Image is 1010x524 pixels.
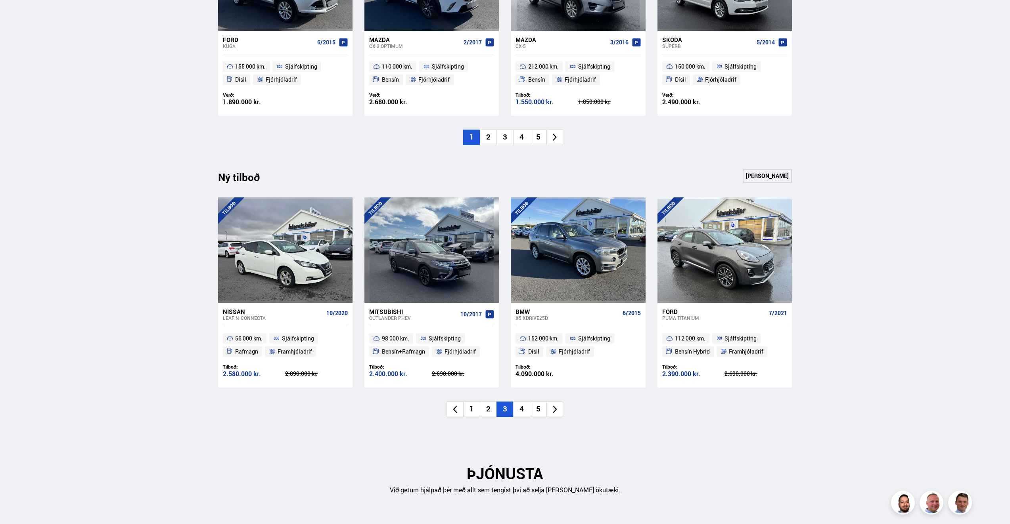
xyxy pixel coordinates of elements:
[662,36,753,43] div: Skoda
[480,130,496,145] li: 2
[369,43,460,49] div: CX-3 OPTIMUM
[369,92,432,98] div: Verð:
[369,364,432,370] div: Tilboð:
[623,310,641,316] span: 6/2015
[235,347,258,356] span: Rafmagn
[513,402,530,417] li: 4
[364,31,499,116] a: Mazda CX-3 OPTIMUM 2/2017 110 000 km. Sjálfskipting Bensín Fjórhjóladrif Verð: 2.680.000 kr.
[516,92,578,98] div: Tilboð:
[382,75,399,84] span: Bensín
[464,39,482,46] span: 2/2017
[418,75,450,84] span: Fjórhjóladrif
[757,39,775,46] span: 5/2014
[235,62,266,71] span: 155 000 km.
[528,347,539,356] span: Dísil
[657,303,792,388] a: Ford Puma TITANIUM 7/2021 112 000 km. Sjálfskipting Bensín Hybrid Framhjóladrif Tilboð: 2.390.000...
[724,371,787,377] div: 2.690.000 kr.
[460,311,482,317] span: 10/2017
[662,43,753,49] div: Superb
[266,75,297,84] span: Fjórhjóladrif
[218,31,353,116] a: Ford Kuga 6/2015 155 000 km. Sjálfskipting Dísil Fjórhjóladrif Verð: 1.890.000 kr.
[369,315,457,321] div: Outlander PHEV
[463,402,480,417] li: 1
[675,62,705,71] span: 150 000 km.
[516,315,619,321] div: X5 XDRIVE25D
[6,3,30,27] button: Opna LiveChat spjallviðmót
[657,31,792,116] a: Skoda Superb 5/2014 150 000 km. Sjálfskipting Dísil Fjórhjóladrif Verð: 2.490.000 kr.
[662,92,725,98] div: Verð:
[223,92,286,98] div: Verð:
[724,334,757,343] span: Sjálfskipting
[223,99,286,105] div: 1.890.000 kr.
[480,402,496,417] li: 2
[278,347,312,356] span: Framhjóladrif
[662,371,725,377] div: 2.390.000 kr.
[326,310,348,316] span: 10/2020
[769,310,787,316] span: 7/2021
[429,334,461,343] span: Sjálfskipting
[235,334,263,343] span: 56 000 km.
[675,347,710,356] span: Bensín Hybrid
[516,99,578,105] div: 1.550.000 kr.
[369,371,432,377] div: 2.400.000 kr.
[662,364,725,370] div: Tilboð:
[892,492,916,516] img: nhp88E3Fdnt1Opn2.png
[223,371,286,377] div: 2.580.000 kr.
[528,62,559,71] span: 212 000 km.
[496,130,513,145] li: 3
[675,334,705,343] span: 112 000 km.
[223,308,323,315] div: Nissan
[223,315,323,321] div: Leaf N-CONNECTA
[445,347,476,356] span: Fjórhjóladrif
[743,169,792,183] a: [PERSON_NAME]
[463,130,480,145] li: 1
[496,402,513,417] li: 3
[218,303,353,388] a: Nissan Leaf N-CONNECTA 10/2020 56 000 km. Sjálfskipting Rafmagn Framhjóladrif Tilboð: 2.580.000 k...
[662,315,766,321] div: Puma TITANIUM
[511,303,645,388] a: BMW X5 XDRIVE25D 6/2015 152 000 km. Sjálfskipting Dísil Fjórhjóladrif Tilboð: 4.090.000 kr.
[282,334,314,343] span: Sjálfskipting
[565,75,596,84] span: Fjórhjóladrif
[675,75,686,84] span: Dísil
[235,75,246,84] span: Dísil
[223,36,314,43] div: Ford
[317,39,335,46] span: 6/2015
[369,36,460,43] div: Mazda
[513,130,530,145] li: 4
[530,402,546,417] li: 5
[516,308,619,315] div: BMW
[516,364,578,370] div: Tilboð:
[528,75,545,84] span: Bensín
[223,43,314,49] div: Kuga
[578,334,610,343] span: Sjálfskipting
[530,130,546,145] li: 5
[516,371,578,377] div: 4.090.000 kr.
[559,347,590,356] span: Fjórhjóladrif
[662,308,766,315] div: Ford
[382,62,412,71] span: 110 000 km.
[705,75,736,84] span: Fjórhjóladrif
[218,486,792,495] p: Við getum hjálpað þér með allt sem tengist því að selja [PERSON_NAME] ökutæki.
[729,347,763,356] span: Framhjóladrif
[610,39,629,46] span: 3/2016
[369,308,457,315] div: Mitsubishi
[516,43,607,49] div: CX-5
[223,364,286,370] div: Tilboð:
[364,303,499,388] a: Mitsubishi Outlander PHEV 10/2017 98 000 km. Sjálfskipting Bensín+Rafmagn Fjórhjóladrif Tilboð: 2...
[382,347,425,356] span: Bensín+Rafmagn
[578,99,641,105] div: 1.850.000 kr.
[511,31,645,116] a: Mazda CX-5 3/2016 212 000 km. Sjálfskipting Bensín Fjórhjóladrif Tilboð: 1.550.000 kr. 1.850.000 kr.
[218,465,792,482] h2: ÞJÓNUSTA
[528,334,559,343] span: 152 000 km.
[432,371,494,377] div: 2.690.000 kr.
[369,99,432,105] div: 2.680.000 kr.
[724,62,757,71] span: Sjálfskipting
[949,492,973,516] img: FbJEzSuNWCJXmdc-.webp
[285,371,348,377] div: 2.890.000 kr.
[285,62,317,71] span: Sjálfskipting
[432,62,464,71] span: Sjálfskipting
[218,171,274,188] div: Ný tilboð
[382,334,409,343] span: 98 000 km.
[921,492,945,516] img: siFngHWaQ9KaOqBr.png
[578,62,610,71] span: Sjálfskipting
